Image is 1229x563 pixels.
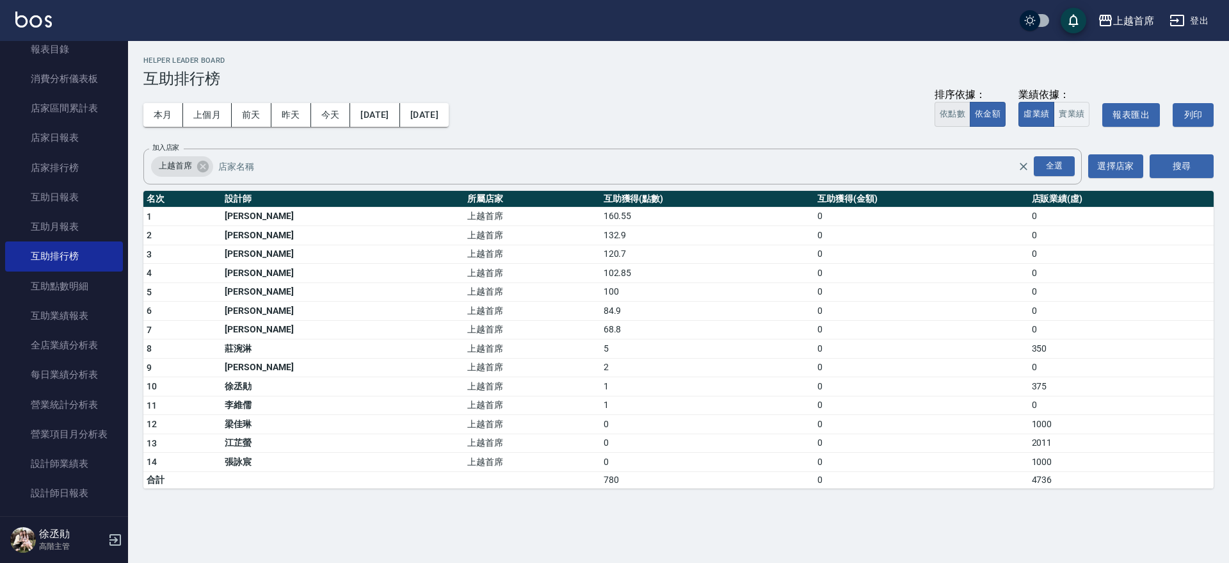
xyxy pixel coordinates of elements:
[1029,302,1214,321] td: 0
[464,453,600,472] td: 上越首席
[5,360,123,389] a: 每日業績分析表
[1029,191,1214,208] th: 店販業績(虛)
[1150,154,1214,178] button: 搜尋
[143,56,1214,65] h2: Helper Leader Board
[1088,154,1143,178] button: 選擇店家
[1031,154,1077,179] button: Open
[147,343,152,354] span: 8
[970,102,1006,127] button: 依金額
[1029,358,1214,377] td: 0
[1113,13,1154,29] div: 上越首席
[935,88,1006,102] div: 排序依據：
[600,453,814,472] td: 0
[143,70,1214,88] h3: 互助排行榜
[464,302,600,321] td: 上越首席
[1173,103,1214,127] button: 列印
[464,358,600,377] td: 上越首席
[1029,377,1214,396] td: 375
[183,103,232,127] button: 上個月
[1029,453,1214,472] td: 1000
[600,471,814,488] td: 780
[464,191,600,208] th: 所屬店家
[600,207,814,226] td: 160.55
[600,226,814,245] td: 132.9
[600,415,814,434] td: 0
[147,249,152,259] span: 3
[1061,8,1086,33] button: save
[147,400,157,411] span: 11
[600,434,814,453] td: 0
[221,282,464,302] td: [PERSON_NAME]
[814,320,1028,339] td: 0
[464,434,600,453] td: 上越首席
[151,159,200,172] span: 上越首席
[15,12,52,28] img: Logo
[814,471,1028,488] td: 0
[221,415,464,434] td: 梁佳琳
[147,287,152,297] span: 5
[814,415,1028,434] td: 0
[1029,339,1214,359] td: 350
[600,358,814,377] td: 2
[221,453,464,472] td: 張詠宸
[221,226,464,245] td: [PERSON_NAME]
[1029,415,1214,434] td: 1000
[1015,158,1032,175] button: Clear
[221,377,464,396] td: 徐丞勛
[221,358,464,377] td: [PERSON_NAME]
[814,207,1028,226] td: 0
[1018,88,1089,102] div: 業績依據：
[5,94,123,123] a: 店家區間累計表
[5,35,123,64] a: 報表目錄
[1029,207,1214,226] td: 0
[5,330,123,360] a: 全店業績分析表
[464,339,600,359] td: 上越首席
[151,156,213,177] div: 上越首席
[814,453,1028,472] td: 0
[10,527,36,553] img: Person
[464,377,600,396] td: 上越首席
[147,363,152,373] span: 9
[1029,226,1214,245] td: 0
[600,377,814,396] td: 1
[464,226,600,245] td: 上越首席
[1029,396,1214,415] td: 0
[271,103,311,127] button: 昨天
[147,419,157,429] span: 12
[221,302,464,321] td: [PERSON_NAME]
[221,191,464,208] th: 設計師
[5,449,123,478] a: 設計師業績表
[464,264,600,283] td: 上越首席
[1029,282,1214,302] td: 0
[5,183,123,212] a: 互助日報表
[143,191,221,208] th: 名次
[1034,156,1075,176] div: 全選
[5,301,123,330] a: 互助業績報表
[814,282,1028,302] td: 0
[1029,471,1214,488] td: 4736
[311,103,351,127] button: 今天
[221,207,464,226] td: [PERSON_NAME]
[5,509,123,538] a: 設計師業績分析表
[1029,245,1214,264] td: 0
[147,211,152,222] span: 1
[5,478,123,508] a: 設計師日報表
[814,264,1028,283] td: 0
[147,268,152,278] span: 4
[464,207,600,226] td: 上越首席
[814,358,1028,377] td: 0
[1029,320,1214,339] td: 0
[350,103,399,127] button: [DATE]
[147,230,152,240] span: 2
[143,471,221,488] td: 合計
[39,528,104,541] h5: 徐丞勛
[814,226,1028,245] td: 0
[1164,9,1214,33] button: 登出
[215,155,1040,177] input: 店家名稱
[1029,264,1214,283] td: 0
[1029,434,1214,453] td: 2011
[221,434,464,453] td: 江芷螢
[464,282,600,302] td: 上越首席
[935,102,970,127] button: 依點數
[221,264,464,283] td: [PERSON_NAME]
